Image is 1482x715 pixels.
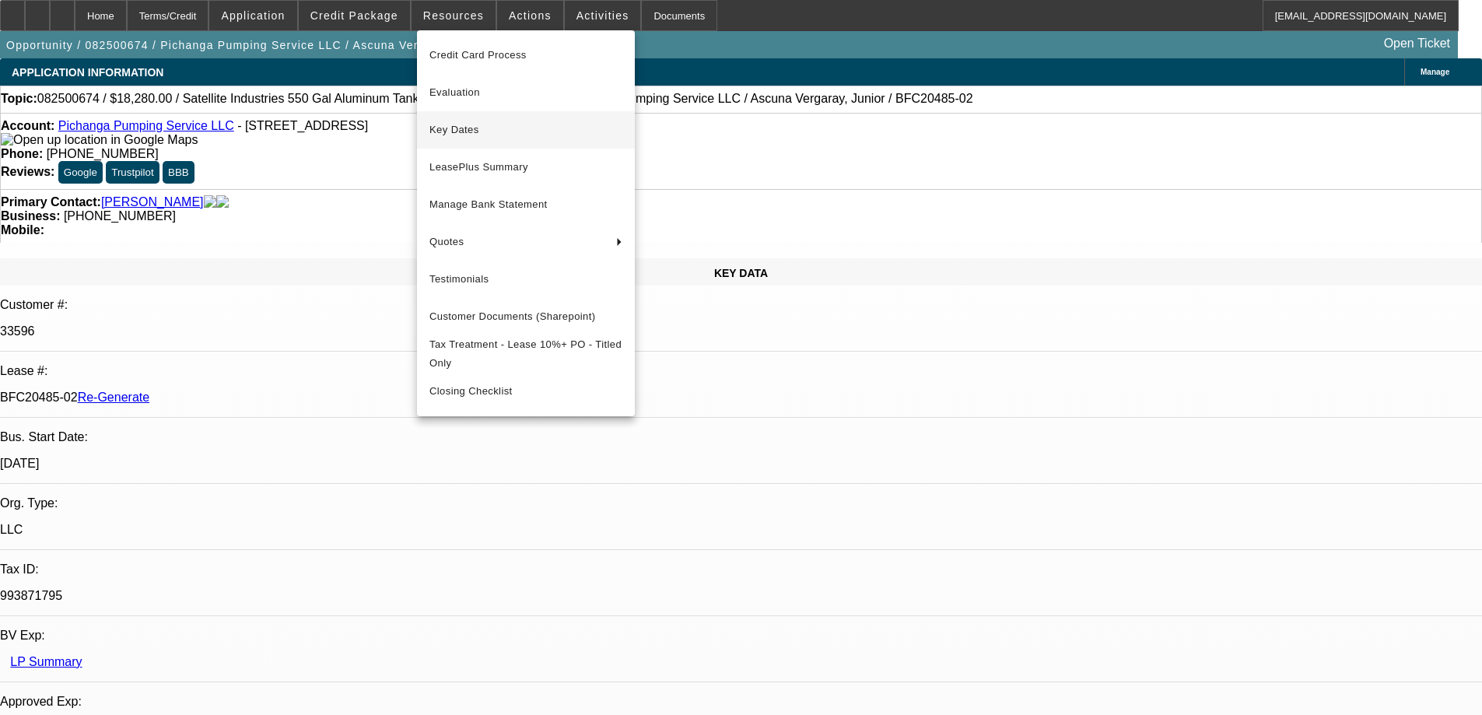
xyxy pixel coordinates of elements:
span: Tax Treatment - Lease 10%+ PO - Titled Only [429,335,622,373]
span: Customer Documents (Sharepoint) [429,307,622,326]
span: Evaluation [429,83,622,102]
span: Manage Bank Statement [429,195,622,214]
span: LeasePlus Summary [429,158,622,177]
span: Credit Card Process [429,46,622,65]
span: Key Dates [429,121,622,139]
span: Testimonials [429,270,622,289]
span: Quotes [429,233,604,251]
span: Closing Checklist [429,385,513,397]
